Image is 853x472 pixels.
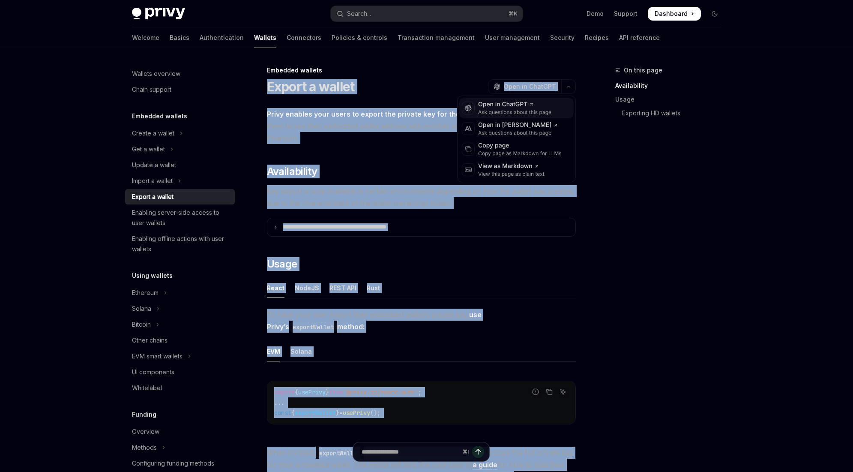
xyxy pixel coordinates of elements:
a: Export a wallet [125,189,235,204]
span: { [291,409,295,417]
span: = [339,409,343,417]
a: User management [485,27,540,48]
h5: Embedded wallets [132,111,187,121]
div: Create a wallet [132,128,174,138]
div: Import a wallet [132,176,173,186]
span: Availability [267,165,317,178]
span: . This allows them to use their embedded wallet address with another wallet client, such as MetaM... [267,108,576,144]
div: Overview [132,427,159,437]
h1: Export a wallet [267,79,355,94]
div: Open in [PERSON_NAME] [478,121,558,129]
button: Open in ChatGPT [488,79,561,94]
button: Copy the contents from the code block [544,386,555,397]
a: Wallets overview [125,66,235,81]
button: Toggle Bitcoin section [125,317,235,332]
div: React [267,278,284,298]
button: Toggle Create a wallet section [125,126,235,141]
a: Configuring funding methods [125,456,235,471]
a: Dashboard [648,7,701,21]
div: Search... [347,9,371,19]
input: Ask a question... [362,442,459,461]
code: exportWallet [289,322,337,332]
span: ⌘ K [509,10,518,17]
div: Whitelabel [132,383,162,393]
a: Availability [615,79,728,93]
button: Toggle Import a wallet section [125,173,235,189]
span: usePrivy [343,409,370,417]
h5: Using wallets [132,271,173,281]
div: Methods [132,442,157,453]
a: Overview [125,424,235,439]
button: Toggle Methods section [125,440,235,455]
a: Whitelabel [125,380,235,396]
span: ; [418,388,422,396]
span: import [274,388,295,396]
div: Ask questions about this page [478,129,558,136]
a: Policies & controls [332,27,387,48]
button: Toggle Ethereum section [125,285,235,301]
a: Enabling server-side access to user wallets [125,205,235,231]
div: Other chains [132,335,168,346]
a: Wallets [254,27,276,48]
div: Copy page [478,141,562,150]
a: Exporting HD wallets [615,106,728,120]
div: View as Markdown [478,162,545,171]
div: Embedded wallets [267,66,576,75]
a: UI components [125,364,235,380]
button: Toggle Get a wallet section [125,141,235,157]
span: exportWallet [295,409,336,417]
div: Get a wallet [132,144,165,154]
div: Open in ChatGPT [478,100,551,109]
div: Solana [132,304,151,314]
div: Update a wallet [132,160,176,170]
div: Solana [290,341,312,361]
div: Enabling offline actions with user wallets [132,234,230,254]
div: Chain support [132,84,171,95]
div: Ethereum [132,288,159,298]
span: usePrivy [298,388,326,396]
span: On this page [624,65,662,75]
h5: Funding [132,409,156,420]
button: Report incorrect code [530,386,541,397]
div: EVM [267,341,280,361]
div: Rust [367,278,380,298]
button: Toggle dark mode [708,7,721,21]
span: { [295,388,298,396]
div: Wallets overview [132,69,180,79]
div: UI components [132,367,174,377]
div: Export a wallet [132,192,174,202]
span: } [336,409,339,417]
span: Key export is only available in certain environments depending on how the wallet was created, due... [267,185,576,209]
span: from [329,388,343,396]
a: Authentication [200,27,244,48]
strong: Privy enables your users to export the private key for their embedded wallet [267,110,524,118]
strong: use Privy’s method: [267,310,482,331]
div: Copy page as Markdown for LLMs [478,150,562,157]
img: dark logo [132,8,185,20]
button: Ask AI [557,386,569,397]
span: } [326,388,329,396]
a: Enabling offline actions with user wallets [125,231,235,257]
a: Basics [170,27,189,48]
span: Dashboard [655,9,688,18]
a: Security [550,27,575,48]
a: Support [614,9,638,18]
span: (); [370,409,380,417]
a: Other chains [125,333,235,348]
a: Welcome [132,27,159,48]
div: View this page as plain text [478,171,545,177]
div: NodeJS [295,278,319,298]
a: Recipes [585,27,609,48]
a: Usage [615,93,728,106]
a: Connectors [287,27,321,48]
a: API reference [619,27,660,48]
button: Toggle Solana section [125,301,235,316]
span: Usage [267,257,297,271]
a: Chain support [125,82,235,97]
button: Open search [331,6,523,21]
button: Send message [472,446,484,458]
span: ... [274,399,284,406]
span: const [274,409,291,417]
span: Open in ChatGPT [504,82,556,91]
span: '@privy-io/react-auth' [343,388,418,396]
